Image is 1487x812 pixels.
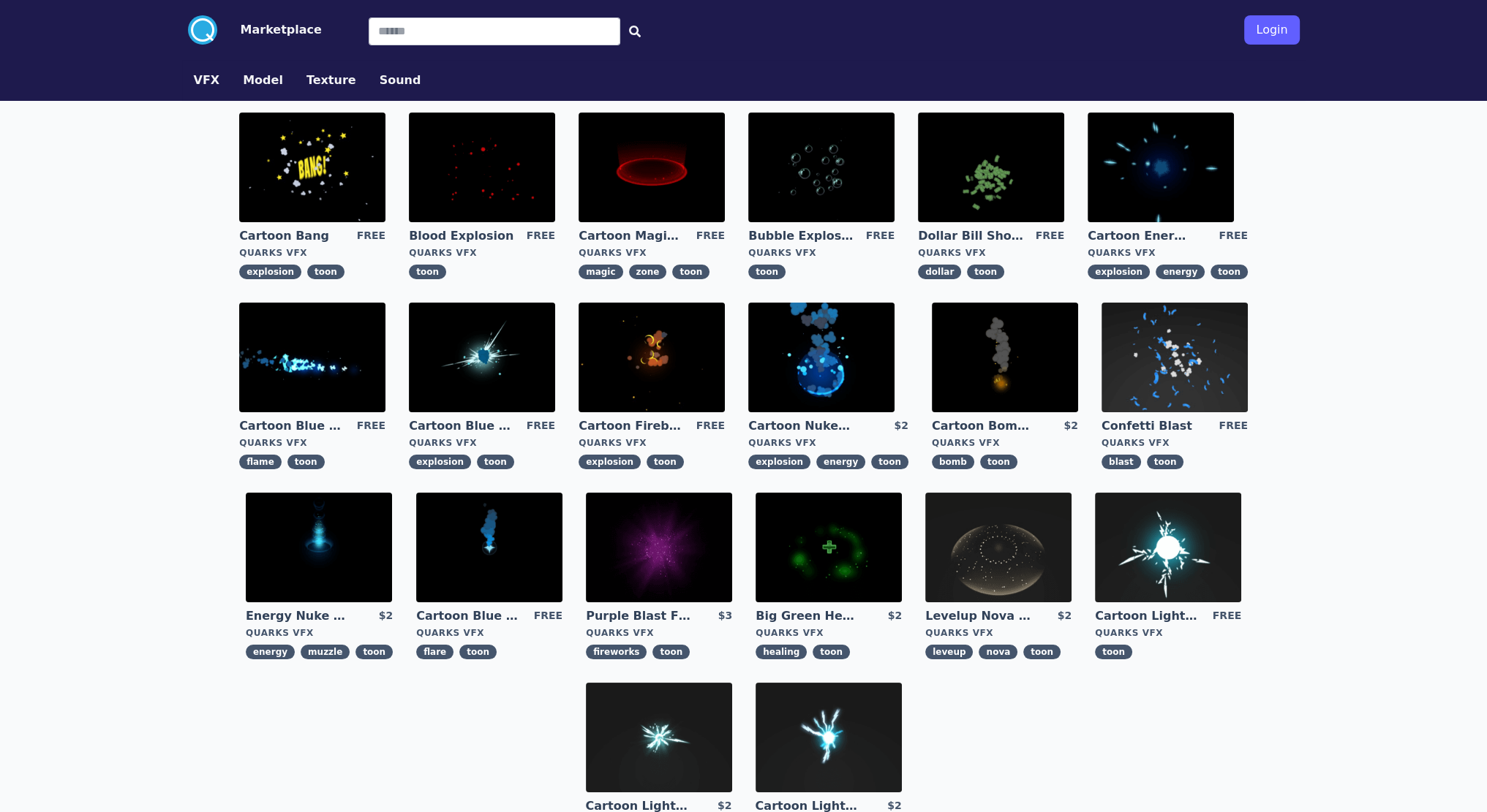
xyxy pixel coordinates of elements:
[579,228,684,244] a: Cartoon Magic Zone
[1102,455,1141,469] span: blast
[1244,15,1299,45] button: Login
[925,608,1031,624] a: Levelup Nova Effect
[357,228,385,244] div: FREE
[748,247,895,259] div: Quarks VFX
[241,21,322,39] button: Marketplace
[307,265,345,279] span: toon
[586,627,732,639] div: Quarks VFX
[416,645,453,659] span: flare
[409,113,555,222] img: imgAlt
[1219,228,1247,244] div: FREE
[925,493,1072,602] img: imgAlt
[932,437,1078,449] div: Quarks VFX
[301,645,350,659] span: muzzle
[1211,265,1248,279] span: toon
[918,265,961,279] span: dollar
[980,455,1017,469] span: toon
[1102,437,1248,449] div: Quarks VFX
[246,645,295,659] span: energy
[527,418,555,434] div: FREE
[1102,418,1207,434] a: Confetti Blast
[756,645,807,659] span: healing
[380,72,421,89] button: Sound
[243,72,283,89] button: Model
[579,455,641,469] span: explosion
[813,645,850,659] span: toon
[409,418,514,434] a: Cartoon Blue Gas Explosion
[182,72,232,89] a: VFX
[246,608,351,624] a: Energy Nuke Muzzle Flash
[925,645,973,659] span: leveup
[586,683,732,792] img: imgAlt
[239,247,385,259] div: Quarks VFX
[579,247,725,259] div: Quarks VFX
[932,455,974,469] span: bomb
[647,455,684,469] span: toon
[1147,455,1184,469] span: toon
[409,265,446,279] span: toon
[239,437,385,449] div: Quarks VFX
[629,265,667,279] span: zone
[967,265,1004,279] span: toon
[1095,627,1241,639] div: Quarks VFX
[246,627,393,639] div: Quarks VFX
[1095,645,1132,659] span: toon
[1036,228,1064,244] div: FREE
[416,608,522,624] a: Cartoon Blue Flare
[586,608,691,624] a: Purple Blast Fireworks
[696,418,725,434] div: FREE
[1088,247,1248,259] div: Quarks VFX
[696,228,725,244] div: FREE
[932,418,1037,434] a: Cartoon Bomb Fuse
[231,72,295,89] a: Model
[586,645,647,659] span: fireworks
[748,455,810,469] span: explosion
[357,418,385,434] div: FREE
[579,437,725,449] div: Quarks VFX
[459,645,497,659] span: toon
[369,18,620,45] input: Search
[194,72,220,89] button: VFX
[1213,608,1241,624] div: FREE
[1102,303,1248,412] img: imgAlt
[748,303,895,412] img: imgAlt
[368,72,433,89] a: Sound
[1064,418,1077,434] div: $2
[355,645,393,659] span: toon
[239,113,385,222] img: imgAlt
[756,683,902,792] img: imgAlt
[718,608,732,624] div: $3
[871,455,908,469] span: toon
[652,645,690,659] span: toon
[1023,645,1061,659] span: toon
[1156,265,1205,279] span: energy
[979,645,1017,659] span: nova
[579,265,622,279] span: magic
[1088,113,1234,222] img: imgAlt
[217,21,322,39] a: Marketplace
[894,418,908,434] div: $2
[477,455,514,469] span: toon
[748,228,854,244] a: Bubble Explosion
[1058,608,1072,624] div: $2
[816,455,865,469] span: energy
[918,113,1064,222] img: imgAlt
[748,113,895,222] img: imgAlt
[239,455,282,469] span: flame
[918,247,1064,259] div: Quarks VFX
[925,627,1072,639] div: Quarks VFX
[748,265,786,279] span: toon
[409,247,555,259] div: Quarks VFX
[1244,10,1299,50] a: Login
[1088,228,1193,244] a: Cartoon Energy Explosion
[239,303,385,412] img: imgAlt
[409,228,514,244] a: Blood Explosion
[239,265,301,279] span: explosion
[409,437,555,449] div: Quarks VFX
[306,72,356,89] button: Texture
[534,608,562,624] div: FREE
[379,608,393,624] div: $2
[672,265,709,279] span: toon
[579,113,725,222] img: imgAlt
[918,228,1023,244] a: Dollar Bill Shower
